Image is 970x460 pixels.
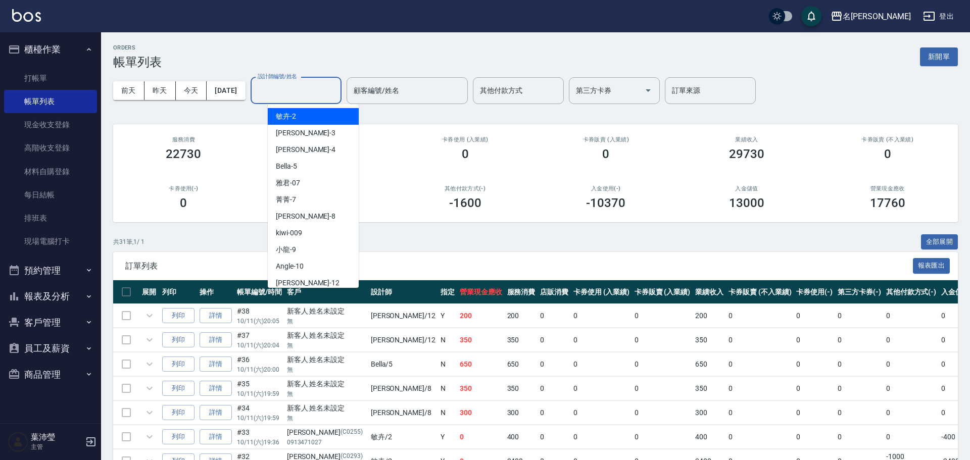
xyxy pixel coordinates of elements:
p: 0913471027 [287,438,366,447]
h3: 17760 [870,196,905,210]
td: 400 [505,425,538,449]
td: 350 [693,328,726,352]
th: 展開 [139,280,160,304]
th: 卡券使用(-) [794,280,835,304]
td: 350 [505,377,538,400]
h2: 第三方卡券(-) [266,185,383,192]
p: 主管 [31,442,82,451]
th: 營業現金應收 [457,280,505,304]
a: 詳情 [200,308,232,324]
h2: 營業現金應收 [829,185,946,192]
p: 10/11 (六) 20:05 [237,317,282,326]
td: 0 [884,425,939,449]
p: 10/11 (六) 20:04 [237,341,282,350]
td: 敏卉 /2 [368,425,438,449]
h2: 入金儲值 [689,185,805,192]
td: 0 [794,328,835,352]
td: #37 [234,328,284,352]
a: 帳單列表 [4,90,97,113]
img: Person [8,432,28,452]
a: 現場電腦打卡 [4,230,97,253]
td: 0 [884,401,939,425]
p: 10/11 (六) 19:59 [237,389,282,398]
a: 詳情 [200,356,232,372]
td: 0 [571,377,632,400]
td: 0 [794,377,835,400]
p: 共 31 筆, 1 / 1 [113,237,144,246]
th: 列印 [160,280,197,304]
td: 0 [571,328,632,352]
td: #33 [234,425,284,449]
button: 員工及薪資 [4,335,97,362]
th: 卡券販賣 (入業績) [632,280,693,304]
span: [PERSON_NAME] -3 [276,128,335,138]
td: 0 [632,377,693,400]
td: 0 [794,352,835,376]
th: 客戶 [284,280,368,304]
td: 350 [457,377,505,400]
th: 設計師 [368,280,438,304]
td: 0 [794,401,835,425]
th: 指定 [438,280,457,304]
h2: 其他付款方式(-) [407,185,523,192]
button: 新開單 [920,47,958,66]
div: 新客人 姓名未設定 [287,306,366,317]
td: 300 [505,401,538,425]
p: 10/11 (六) 19:59 [237,414,282,423]
td: 0 [726,425,794,449]
th: 卡券使用 (入業績) [571,280,632,304]
p: (C0255) [341,427,363,438]
td: 0 [835,401,884,425]
p: 無 [287,341,366,350]
td: [PERSON_NAME] /8 [368,377,438,400]
td: 0 [884,328,939,352]
td: [PERSON_NAME] /12 [368,304,438,328]
button: 全部展開 [921,234,958,250]
td: 0 [538,377,571,400]
h2: ORDERS [113,44,162,51]
td: #35 [234,377,284,400]
td: N [438,377,457,400]
td: 0 [571,401,632,425]
td: 0 [726,304,794,328]
h2: 卡券使用 (入業績) [407,136,523,143]
h2: 業績收入 [689,136,805,143]
td: 0 [835,425,884,449]
h3: 0 [602,147,609,161]
td: Y [438,304,457,328]
span: 雅君 -07 [276,178,300,188]
span: 小龍 -9 [276,244,296,255]
td: 0 [794,304,835,328]
img: Logo [12,9,41,22]
td: 350 [505,328,538,352]
button: [DATE] [207,81,245,100]
h3: 0 [462,147,469,161]
p: 無 [287,389,366,398]
h5: 葉沛瑩 [31,432,82,442]
h2: 店販消費 [266,136,383,143]
a: 高階收支登錄 [4,136,97,160]
button: 昨天 [144,81,176,100]
td: 0 [632,304,693,328]
p: 無 [287,414,366,423]
td: 0 [538,425,571,449]
button: 客戶管理 [4,310,97,336]
td: N [438,352,457,376]
td: Y [438,425,457,449]
td: 650 [693,352,726,376]
td: Bella /5 [368,352,438,376]
th: 卡券販賣 (不入業績) [726,280,794,304]
h3: 0 [884,147,891,161]
td: 200 [693,304,726,328]
td: 350 [693,377,726,400]
th: 第三方卡券(-) [835,280,884,304]
h3: 13000 [729,196,764,210]
div: 新客人 姓名未設定 [287,403,366,414]
button: 前天 [113,81,144,100]
button: Open [640,82,656,98]
td: [PERSON_NAME] /8 [368,401,438,425]
span: kiwi -009 [276,228,302,238]
button: 報表匯出 [913,258,950,274]
p: 無 [287,317,366,326]
td: 0 [538,304,571,328]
